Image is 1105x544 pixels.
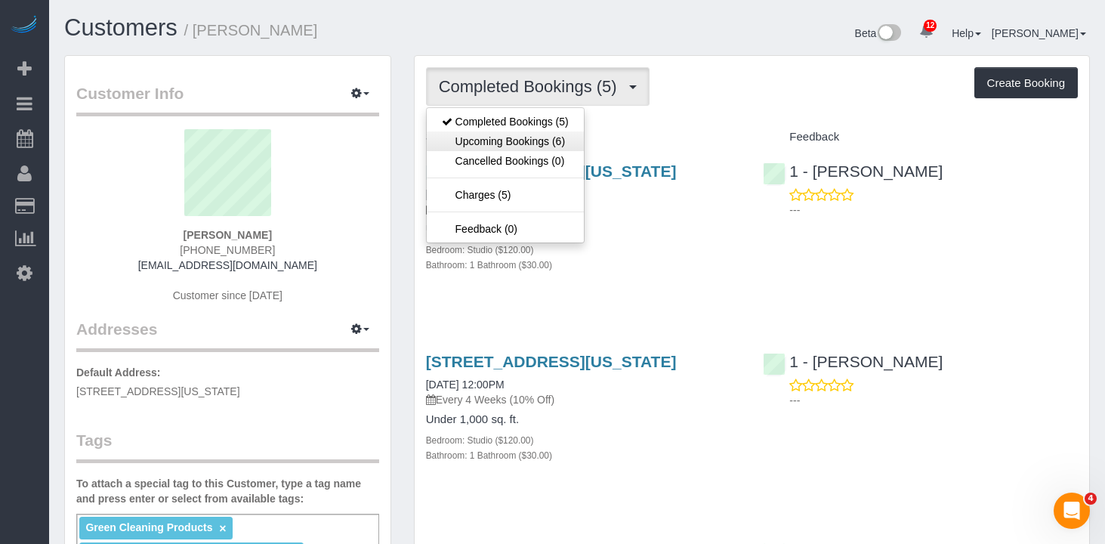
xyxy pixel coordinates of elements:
[64,14,177,41] a: Customers
[426,392,741,407] p: Every 4 Weeks (10% Off)
[173,289,282,301] span: Customer since [DATE]
[1054,493,1090,529] iframe: Intercom live chat
[426,413,741,426] h4: Under 1,000 sq. ft.
[426,353,677,370] a: [STREET_ADDRESS][US_STATE]
[85,521,212,533] span: Green Cleaning Products
[763,162,943,180] a: 1 - [PERSON_NAME]
[76,82,379,116] legend: Customer Info
[763,353,943,370] a: 1 - [PERSON_NAME]
[180,244,275,256] span: [PHONE_NUMBER]
[427,185,584,205] a: Charges (5)
[426,379,505,391] a: [DATE] 12:00PM
[855,27,902,39] a: Beta
[426,435,534,446] small: Bedroom: Studio ($120.00)
[439,77,625,96] span: Completed Bookings (5)
[789,393,1078,408] p: ---
[992,27,1086,39] a: [PERSON_NAME]
[427,219,584,239] a: Feedback (0)
[427,131,584,151] a: Upcoming Bookings (6)
[952,27,981,39] a: Help
[1085,493,1097,505] span: 4
[427,112,584,131] a: Completed Bookings (5)
[912,15,941,48] a: 12
[184,229,272,241] strong: [PERSON_NAME]
[426,245,534,255] small: Bedroom: Studio ($120.00)
[789,202,1078,218] p: ---
[974,67,1078,99] button: Create Booking
[426,260,552,270] small: Bathroom: 1 Bathroom ($30.00)
[426,67,650,106] button: Completed Bookings (5)
[76,365,161,380] label: Default Address:
[76,429,379,463] legend: Tags
[426,450,552,461] small: Bathroom: 1 Bathroom ($30.00)
[184,22,318,39] small: / [PERSON_NAME]
[76,385,240,397] span: [STREET_ADDRESS][US_STATE]
[9,15,39,36] img: Automaid Logo
[76,476,379,506] label: To attach a special tag to this Customer, type a tag name and press enter or select from availabl...
[924,20,937,32] span: 12
[138,259,317,271] a: [EMAIL_ADDRESS][DOMAIN_NAME]
[763,131,1078,144] h4: Feedback
[876,24,901,44] img: New interface
[427,151,584,171] a: Cancelled Bookings (0)
[219,522,226,535] a: ×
